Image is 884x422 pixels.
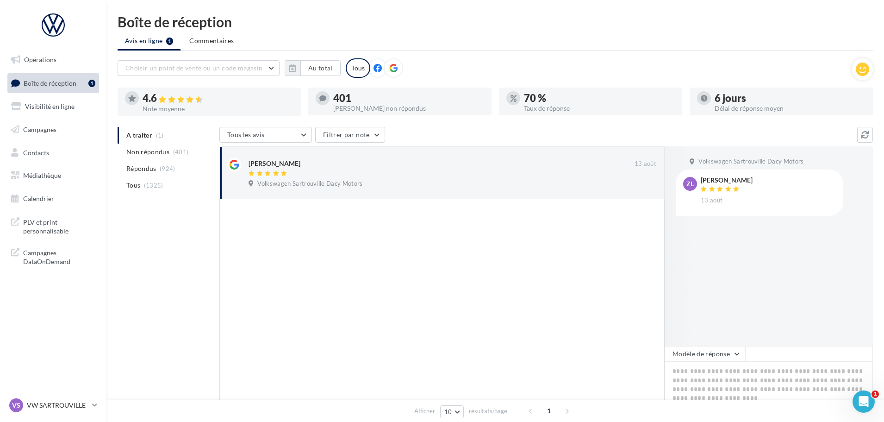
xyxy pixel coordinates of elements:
span: Répondus [126,164,156,173]
a: Campagnes [6,120,101,139]
a: PLV et print personnalisable [6,212,101,239]
span: 13 août [701,196,722,205]
span: (401) [173,148,189,156]
div: [PERSON_NAME] non répondus [333,105,484,112]
span: Opérations [24,56,56,63]
span: Campagnes [23,126,56,133]
div: Tous [346,58,370,78]
span: résultats/page [469,407,507,416]
span: 10 [444,408,452,416]
span: Calendrier [23,195,54,202]
button: 10 [440,405,464,418]
div: 4.6 [143,93,293,104]
a: Campagnes DataOnDemand [6,243,101,270]
a: Calendrier [6,189,101,208]
span: Afficher [414,407,435,416]
span: Contacts [23,148,49,156]
button: Au total [285,60,341,76]
span: Commentaires [189,36,234,45]
span: (924) [160,165,175,172]
span: Tous les avis [227,131,265,139]
a: Contacts [6,143,101,163]
span: Tous [126,181,140,190]
button: Modèle de réponse [665,346,745,362]
a: Boîte de réception1 [6,73,101,93]
button: Choisir un point de vente ou un code magasin [118,60,280,76]
div: Délai de réponse moyen [715,105,865,112]
button: Filtrer par note [315,127,385,143]
p: VW SARTROUVILLE [27,401,88,410]
div: Boîte de réception [118,15,873,29]
div: Taux de réponse [524,105,675,112]
span: (1325) [144,182,163,189]
button: Tous les avis [219,127,312,143]
span: 1 [542,403,556,418]
span: Médiathèque [23,171,61,179]
a: Opérations [6,50,101,69]
span: Boîte de réception [24,79,76,87]
div: 6 jours [715,93,865,103]
div: [PERSON_NAME] [701,177,753,183]
span: Volkswagen Sartrouville Dacy Motors [257,180,362,188]
span: Campagnes DataOnDemand [23,246,95,266]
span: Choisir un point de vente ou un code magasin [125,64,262,72]
iframe: Intercom live chat [853,391,875,413]
span: ZL [686,179,694,189]
div: 401 [333,93,484,103]
span: 1 [872,391,879,398]
div: 70 % [524,93,675,103]
span: PLV et print personnalisable [23,216,95,236]
a: Visibilité en ligne [6,97,101,116]
a: Médiathèque [6,166,101,185]
span: Visibilité en ligne [25,102,75,110]
span: 13 août [635,160,656,168]
button: Au total [300,60,341,76]
div: Note moyenne [143,106,293,112]
div: [PERSON_NAME] [249,159,300,168]
span: VS [12,401,20,410]
a: VS VW SARTROUVILLE [7,397,99,414]
span: Volkswagen Sartrouville Dacy Motors [698,157,803,166]
div: 1 [88,80,95,87]
span: Non répondus [126,147,169,157]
